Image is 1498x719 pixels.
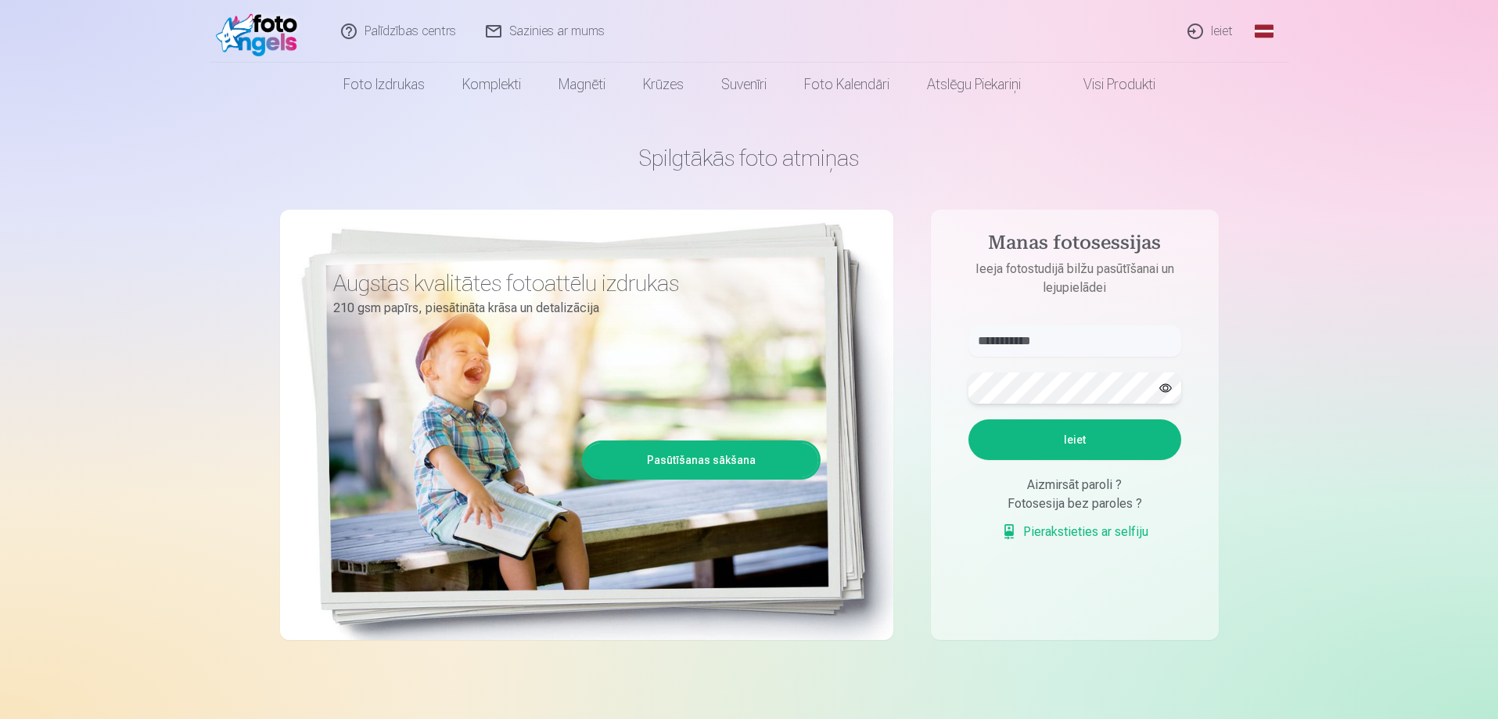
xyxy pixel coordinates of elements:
a: Atslēgu piekariņi [908,63,1040,106]
a: Visi produkti [1040,63,1174,106]
a: Komplekti [444,63,540,106]
a: Pierakstieties ar selfiju [1001,523,1148,541]
h3: Augstas kvalitātes fotoattēlu izdrukas [333,269,809,297]
a: Foto izdrukas [325,63,444,106]
a: Foto kalendāri [785,63,908,106]
p: Ieeja fotostudijā bilžu pasūtīšanai un lejupielādei [953,260,1197,297]
h1: Spilgtākās foto atmiņas [280,144,1219,172]
a: Krūzes [624,63,702,106]
img: /fa1 [216,6,306,56]
div: Aizmirsāt paroli ? [968,476,1181,494]
a: Pasūtīšanas sākšana [584,443,818,477]
a: Magnēti [540,63,624,106]
div: Fotosesija bez paroles ? [968,494,1181,513]
p: 210 gsm papīrs, piesātināta krāsa un detalizācija [333,297,809,319]
a: Suvenīri [702,63,785,106]
h4: Manas fotosessijas [953,232,1197,260]
button: Ieiet [968,419,1181,460]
